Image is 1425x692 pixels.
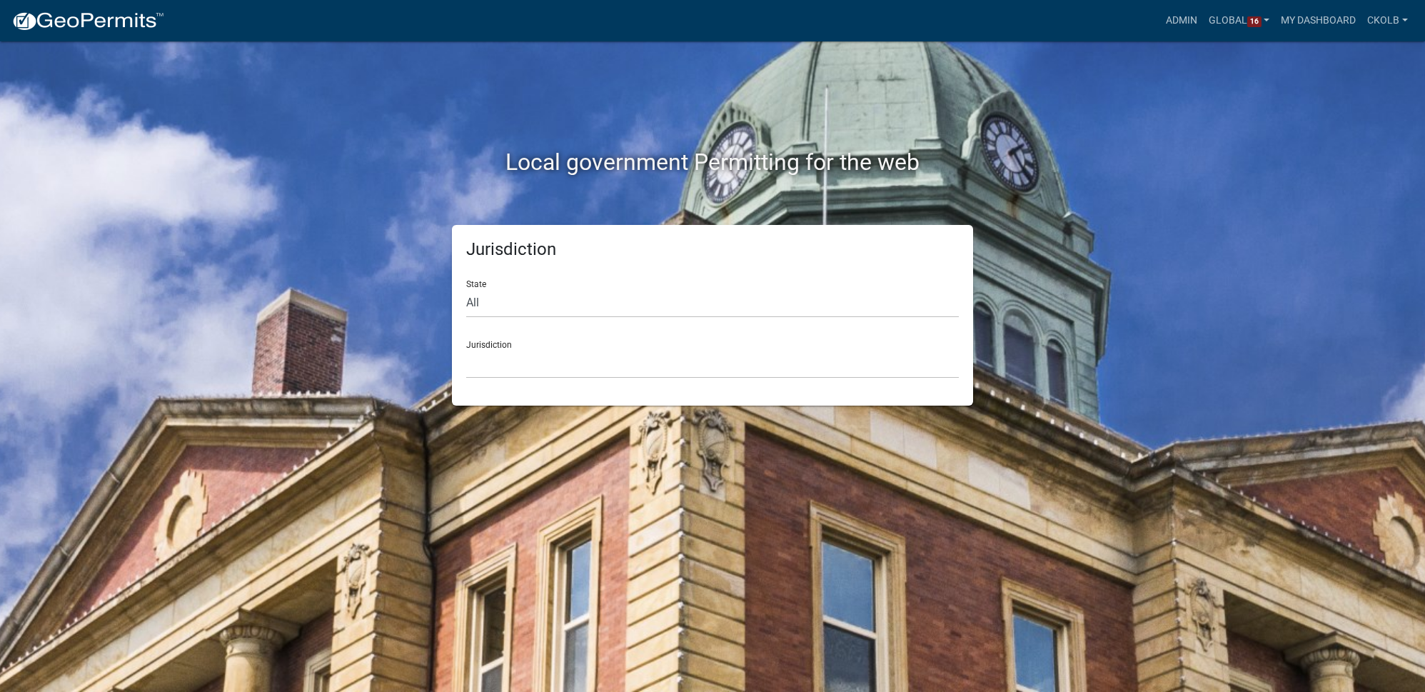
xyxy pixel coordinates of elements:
[1275,7,1361,34] a: My Dashboard
[1203,7,1276,34] a: Global16
[1160,7,1203,34] a: Admin
[1247,16,1262,28] span: 16
[1361,7,1414,34] a: ckolb
[316,149,1109,176] h2: Local government Permitting for the web
[466,239,959,260] h5: Jurisdiction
